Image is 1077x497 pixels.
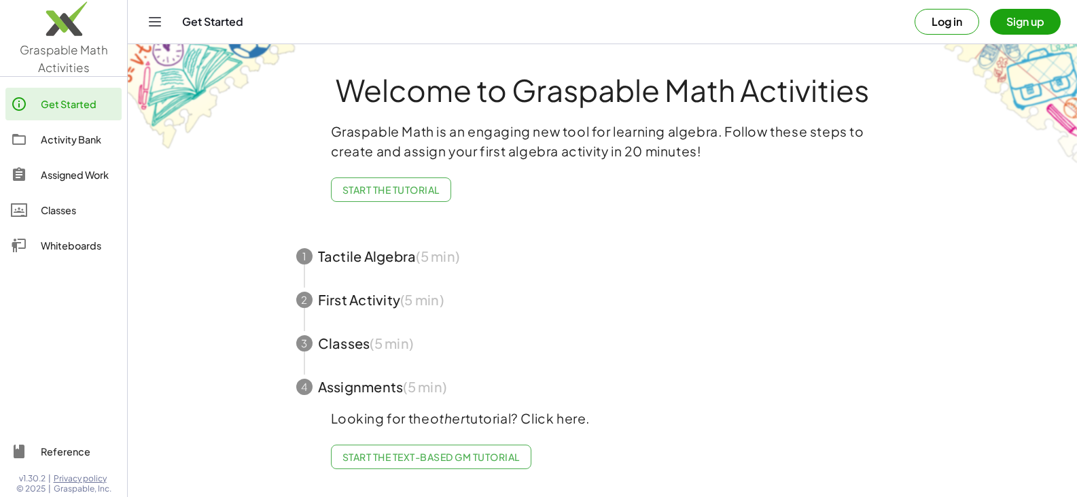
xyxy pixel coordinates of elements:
a: Get Started [5,88,122,120]
button: Sign up [990,9,1061,35]
button: Start the Tutorial [331,177,451,202]
span: © 2025 [16,483,46,494]
a: Reference [5,435,122,468]
button: 1Tactile Algebra(5 min) [280,235,925,278]
img: get-started-bg-ul-Ceg4j33I.png [128,43,298,151]
span: | [48,483,51,494]
a: Whiteboards [5,229,122,262]
div: Reference [41,443,116,460]
div: 4 [296,379,313,395]
button: Log in [915,9,979,35]
a: Start the Text-based GM Tutorial [331,445,531,469]
button: 3Classes(5 min) [280,322,925,365]
div: 3 [296,335,313,352]
span: | [48,473,51,484]
button: 4Assignments(5 min) [280,365,925,409]
h1: Welcome to Graspable Math Activities [271,74,934,105]
span: Graspable, Inc. [54,483,111,494]
a: Assigned Work [5,158,122,191]
div: 1 [296,248,313,264]
span: v1.30.2 [19,473,46,484]
button: Toggle navigation [144,11,166,33]
div: Get Started [41,96,116,112]
a: Activity Bank [5,123,122,156]
div: Activity Bank [41,131,116,148]
span: Start the Text-based GM Tutorial [342,451,520,463]
div: 2 [296,292,313,308]
span: Start the Tutorial [342,184,440,196]
p: Looking for the tutorial? Click here. [331,409,875,428]
p: Graspable Math is an engaging new tool for learning algebra. Follow these steps to create and ass... [331,122,875,161]
span: Graspable Math Activities [20,42,108,75]
div: Assigned Work [41,167,116,183]
em: other [430,410,465,426]
a: Classes [5,194,122,226]
div: Classes [41,202,116,218]
div: Whiteboards [41,237,116,254]
a: Privacy policy [54,473,111,484]
button: 2First Activity(5 min) [280,278,925,322]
